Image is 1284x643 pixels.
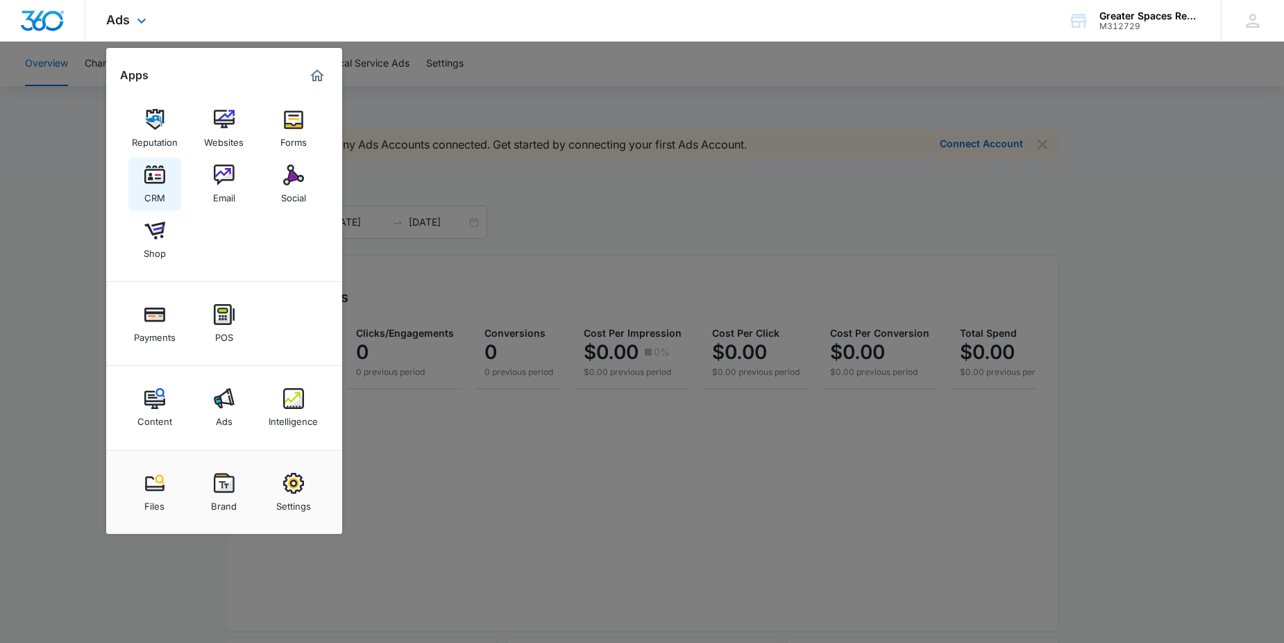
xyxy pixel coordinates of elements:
[267,158,320,210] a: Social
[213,185,235,203] div: Email
[120,69,149,82] h2: Apps
[106,12,130,27] span: Ads
[281,185,306,203] div: Social
[204,130,244,148] div: Websites
[144,494,164,512] div: Files
[128,158,181,210] a: CRM
[134,325,176,343] div: Payments
[1099,10,1201,22] div: account name
[216,409,233,427] div: Ads
[128,213,181,266] a: Shop
[276,494,311,512] div: Settings
[198,381,251,434] a: Ads
[198,158,251,210] a: Email
[198,297,251,350] a: POS
[198,466,251,519] a: Brand
[267,466,320,519] a: Settings
[198,102,251,155] a: Websites
[144,185,165,203] div: CRM
[144,241,166,259] div: Shop
[211,494,237,512] div: Brand
[128,466,181,519] a: Files
[128,381,181,434] a: Content
[267,102,320,155] a: Forms
[280,130,307,148] div: Forms
[128,102,181,155] a: Reputation
[1099,22,1201,31] div: account id
[137,409,172,427] div: Content
[269,409,318,427] div: Intelligence
[215,325,233,343] div: POS
[306,65,328,87] a: Marketing 360® Dashboard
[267,381,320,434] a: Intelligence
[128,297,181,350] a: Payments
[132,130,178,148] div: Reputation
